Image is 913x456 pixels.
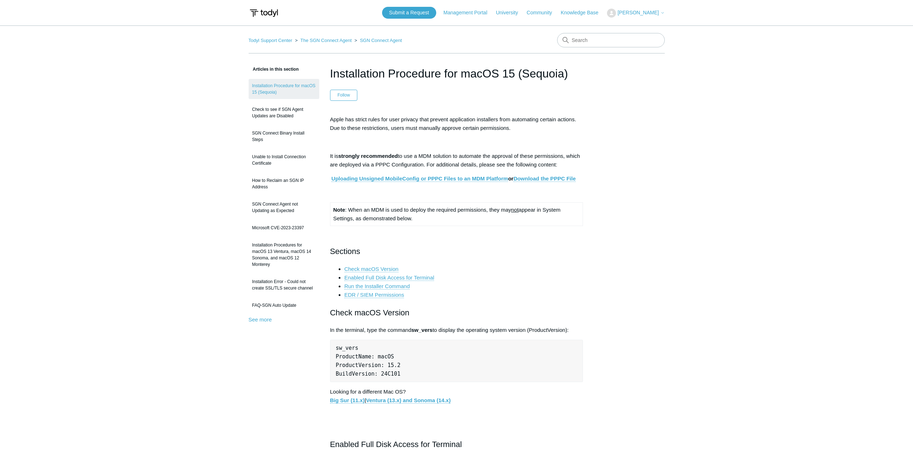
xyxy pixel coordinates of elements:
[330,438,583,451] h2: Enabled Full Disk Access for Terminal
[353,38,402,43] li: SGN Connect Agent
[249,174,319,194] a: How to Reclaim an SGN IP Address
[249,275,319,295] a: Installation Error - Could not create SSL/TLS secure channel
[330,326,583,334] p: In the terminal, type the command to display the operating system version (ProductVersion):
[513,175,575,182] a: Download the PPPC File
[249,197,319,217] a: SGN Connect Agent not Updating as Expected
[300,38,352,43] a: The SGN Connect Agent
[330,202,583,226] td: : When an MDM is used to deploy the required permissions, they may appear in System Settings, as ...
[330,152,583,169] p: It is to use a MDM solution to automate the approval of these permissions, which are deployed via...
[249,67,299,72] span: Articles in this section
[331,175,508,182] a: Uploading Unsigned MobileConfig or PPPC Files to an MDM Platform
[496,9,525,17] a: University
[561,9,606,17] a: Knowledge Base
[338,153,398,159] strong: strongly recommended
[366,397,451,404] a: Ventura (13.x) and Sonoma (14.x)
[249,103,319,123] a: Check to see if SGN Agent Updates are Disabled
[249,79,319,99] a: Installation Procedure for macOS 15 (Sequoia)
[511,207,519,213] span: not
[344,283,410,290] a: Run the Installer Command
[249,38,294,43] li: Todyl Support Center
[607,9,664,18] button: [PERSON_NAME]
[249,6,279,20] img: Todyl Support Center Help Center home page
[344,266,399,272] a: Check macOS Version
[249,238,319,271] a: Installation Procedures for macOS 13 Ventura, macOS 14 Sonoma, and macOS 12 Monterey
[330,340,583,382] pre: sw_vers ProductName: macOS ProductVersion: 15.2 BuildVersion: 24C101
[330,306,583,319] h2: Check macOS Version
[330,65,583,82] h1: Installation Procedure for macOS 15 (Sequoia)
[443,9,494,17] a: Management Portal
[527,9,559,17] a: Community
[330,90,358,100] button: Follow Article
[249,298,319,312] a: FAQ-SGN Auto Update
[344,292,404,298] a: EDR / SIEM Permissions
[360,38,402,43] a: SGN Connect Agent
[557,33,665,47] input: Search
[249,126,319,146] a: SGN Connect Binary Install Steps
[249,221,319,235] a: Microsoft CVE-2023-23397
[249,316,272,323] a: See more
[333,207,345,213] strong: Note
[249,38,292,43] a: Todyl Support Center
[330,387,583,405] p: Looking for a different Mac OS? |
[344,274,434,281] a: Enabled Full Disk Access for Terminal
[331,175,576,182] strong: or
[330,397,365,404] a: Big Sur (11.x)
[411,327,432,333] strong: sw_vers
[293,38,353,43] li: The SGN Connect Agent
[330,115,583,132] p: Apple has strict rules for user privacy that prevent application installers from automating certa...
[382,7,436,19] a: Submit a Request
[330,245,583,258] h2: Sections
[249,150,319,170] a: Unable to Install Connection Certificate
[617,10,659,15] span: [PERSON_NAME]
